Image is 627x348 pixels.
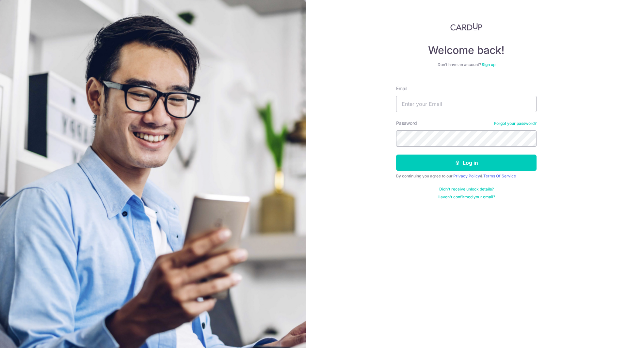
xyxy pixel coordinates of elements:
[396,85,407,92] label: Email
[483,174,516,178] a: Terms Of Service
[482,62,495,67] a: Sign up
[453,174,480,178] a: Privacy Policy
[439,187,494,192] a: Didn't receive unlock details?
[396,96,537,112] input: Enter your Email
[494,121,537,126] a: Forgot your password?
[438,194,495,200] a: Haven't confirmed your email?
[396,174,537,179] div: By continuing you agree to our &
[396,44,537,57] h4: Welcome back!
[396,120,417,126] label: Password
[396,62,537,67] div: Don’t have an account?
[396,155,537,171] button: Log in
[450,23,482,31] img: CardUp Logo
